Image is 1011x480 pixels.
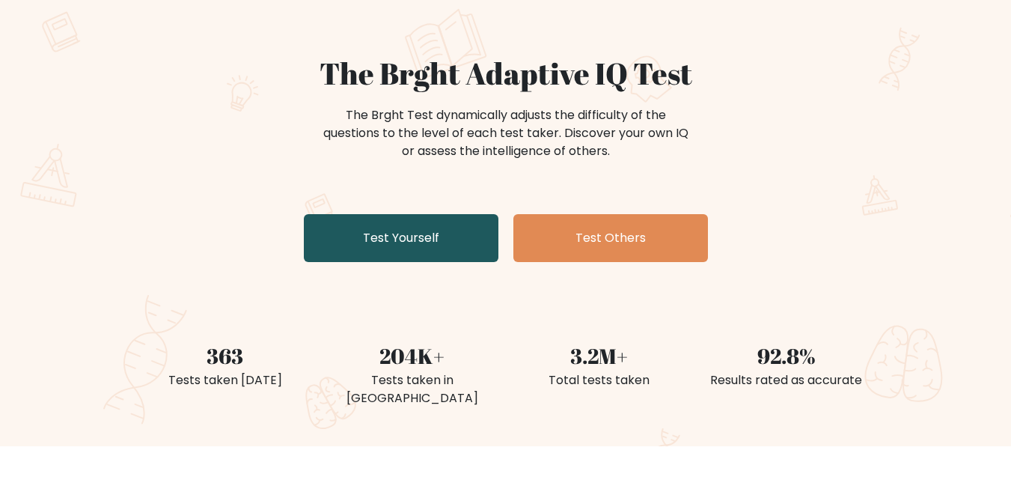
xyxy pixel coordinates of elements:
div: Tests taken [DATE] [141,371,310,389]
a: Test Others [513,214,708,262]
h1: The Brght Adaptive IQ Test [141,55,871,91]
div: 363 [141,340,310,371]
div: Total tests taken [515,371,684,389]
div: 92.8% [702,340,871,371]
div: Tests taken in [GEOGRAPHIC_DATA] [328,371,497,407]
div: The Brght Test dynamically adjusts the difficulty of the questions to the level of each test take... [319,106,693,160]
div: 3.2M+ [515,340,684,371]
a: Test Yourself [304,214,498,262]
div: 204K+ [328,340,497,371]
div: Results rated as accurate [702,371,871,389]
